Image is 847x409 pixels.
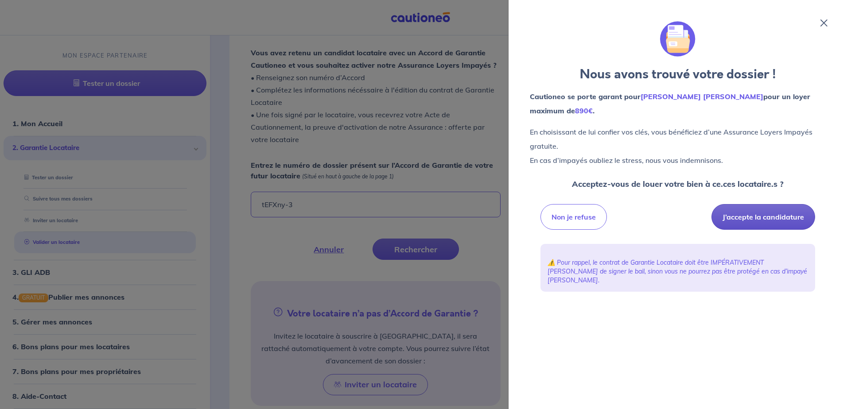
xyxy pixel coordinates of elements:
strong: Nous avons trouvé votre dossier ! [580,66,776,83]
strong: Cautioneo se porte garant pour pour un loyer maximum de . [530,92,810,115]
p: En choisissant de lui confier vos clés, vous bénéficiez d’une Assurance Loyers Impayés gratuite. ... [530,125,826,167]
img: illu_folder.svg [660,21,695,57]
p: ⚠️ Pour rappel, le contrat de Garantie Locataire doit être IMPÉRATIVEMENT [PERSON_NAME] de signer... [548,258,808,285]
button: Non je refuse [540,204,607,230]
strong: Acceptez-vous de louer votre bien à ce.ces locataire.s ? [572,179,784,189]
button: J’accepte la candidature [711,204,815,230]
em: [PERSON_NAME] [PERSON_NAME] [641,92,763,101]
em: 890€ [575,106,593,115]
